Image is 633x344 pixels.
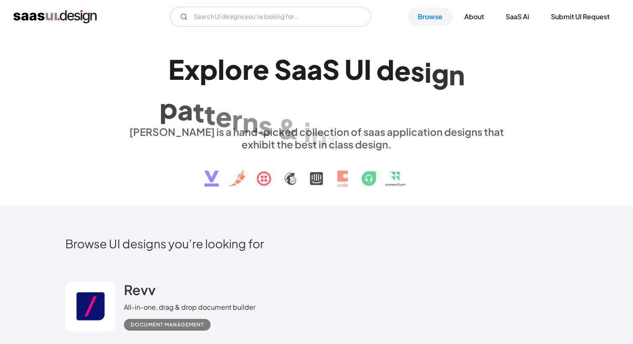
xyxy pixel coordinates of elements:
div: d [376,54,394,86]
a: Submit UI Request [541,8,620,26]
h1: Explore SaaS UI design patterns & interactions. [124,53,509,117]
div: S [274,53,291,85]
div: n [311,120,327,152]
div: e [253,53,269,85]
div: I [364,53,371,85]
div: a [307,53,322,85]
div: t [204,98,216,130]
a: SaaS Ai [496,8,539,26]
div: e [394,54,411,86]
div: g [432,57,449,89]
div: n [242,106,258,138]
img: text, icon, saas logo [190,150,443,194]
div: o [225,53,242,85]
a: Browse [408,8,453,26]
div: t [193,96,204,128]
div: S [322,53,340,85]
h2: Revv [124,281,156,298]
a: About [454,8,494,26]
div: e [216,101,232,133]
div: U [345,53,364,85]
div: p [160,92,178,124]
div: Document Management [131,320,204,330]
div: r [232,103,242,135]
div: a [178,94,193,126]
div: n [449,59,465,91]
div: [PERSON_NAME] is a hand-picked collection of saas application designs that exhibit the best in cl... [124,125,509,150]
div: p [200,53,218,85]
div: i [425,56,432,88]
div: l [218,53,225,85]
div: i [304,116,311,148]
div: E [168,53,184,85]
div: a [291,53,307,85]
a: Revv [124,281,156,302]
a: home [13,10,97,23]
input: Search UI designs you're looking for... [170,7,371,27]
div: All-in-one, drag & drop document builder [124,302,255,312]
h2: Browse UI designs you’re looking for [65,236,568,251]
div: x [184,53,200,85]
div: s [258,109,272,141]
form: Email Form [170,7,371,27]
div: t [327,124,338,156]
div: s [411,55,425,87]
div: r [242,53,253,85]
div: & [277,112,299,145]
